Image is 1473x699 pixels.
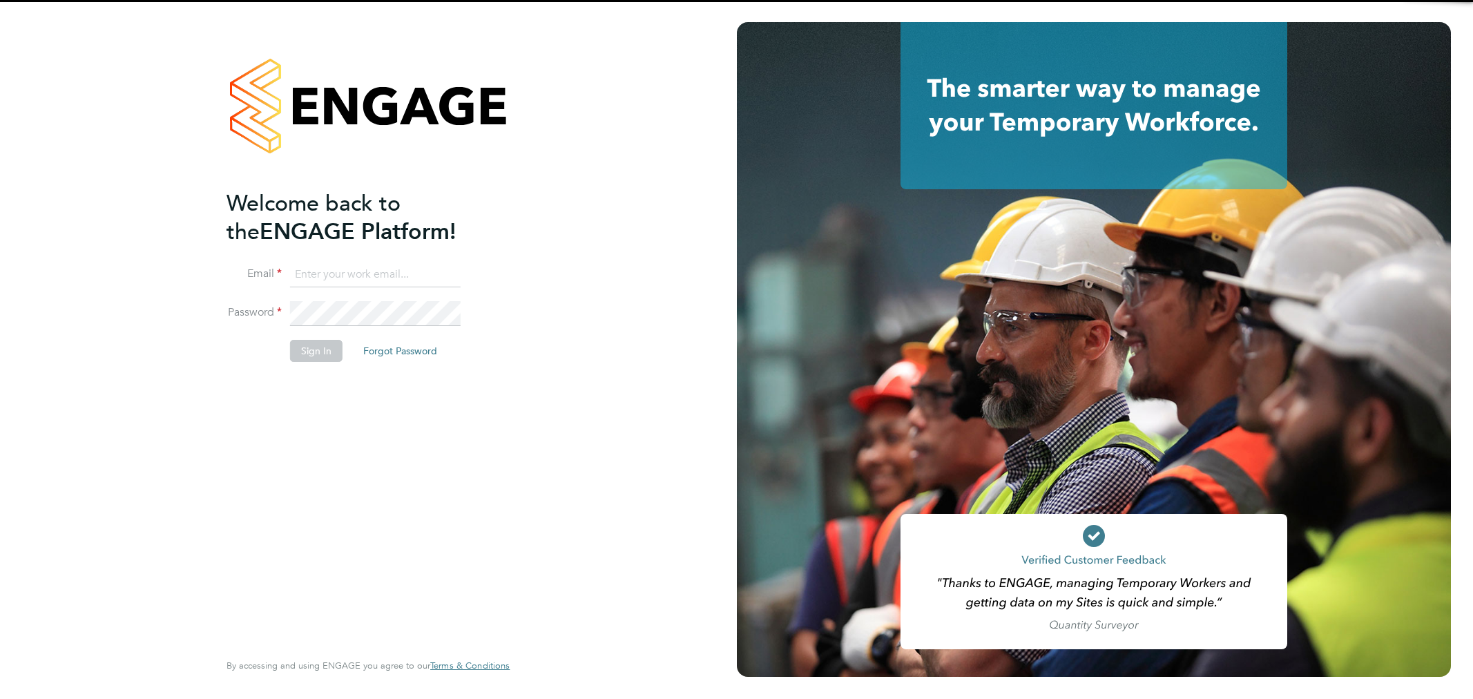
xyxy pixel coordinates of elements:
[227,660,510,671] span: By accessing and using ENGAGE you agree to our
[290,262,461,287] input: Enter your work email...
[227,189,496,246] h2: ENGAGE Platform!
[227,267,282,281] label: Email
[227,190,401,245] span: Welcome back to the
[227,305,282,320] label: Password
[430,660,510,671] a: Terms & Conditions
[290,340,343,362] button: Sign In
[352,340,448,362] button: Forgot Password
